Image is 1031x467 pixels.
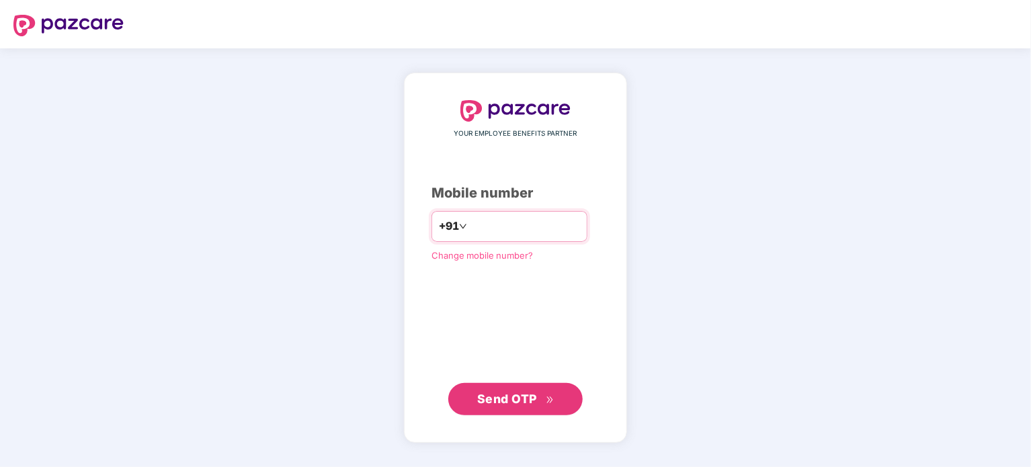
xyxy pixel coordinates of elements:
[477,392,537,406] span: Send OTP
[431,250,533,261] a: Change mobile number?
[13,15,124,36] img: logo
[546,396,554,405] span: double-right
[460,100,571,122] img: logo
[439,218,459,235] span: +91
[431,183,600,204] div: Mobile number
[459,222,467,230] span: down
[448,383,583,415] button: Send OTPdouble-right
[454,128,577,139] span: YOUR EMPLOYEE BENEFITS PARTNER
